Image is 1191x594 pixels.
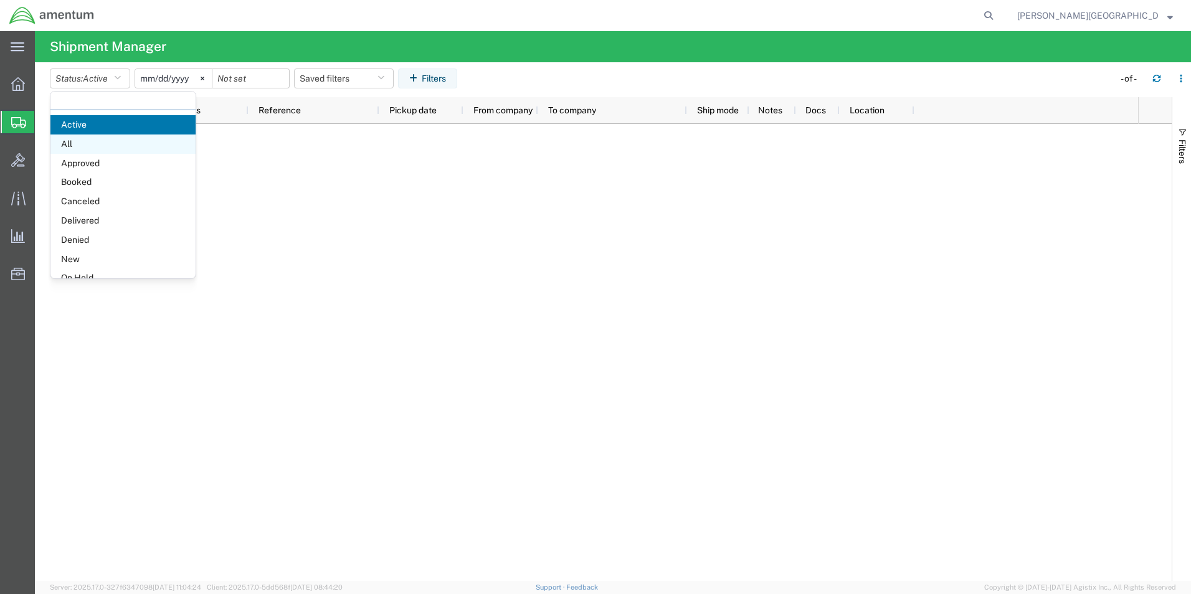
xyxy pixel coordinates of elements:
button: Status:Active [50,68,130,88]
span: Denied [50,230,196,250]
span: Approved [50,154,196,173]
a: Support [536,583,567,591]
span: Active [50,115,196,134]
button: Filters [398,68,457,88]
span: On Hold [50,268,196,288]
span: Location [850,105,885,115]
button: Saved filters [294,68,394,88]
span: From company [473,105,533,115]
span: Reference [259,105,301,115]
span: Ship mode [697,105,739,115]
input: Not set [212,69,289,88]
span: Client: 2025.17.0-5dd568f [207,583,343,591]
span: Notes [758,105,782,115]
div: - of - [1121,72,1142,85]
span: ROMAN TRUJILLO [1017,9,1159,22]
img: logo [9,6,95,25]
span: Server: 2025.17.0-327f6347098 [50,583,201,591]
h4: Shipment Manager [50,31,166,62]
button: [PERSON_NAME][GEOGRAPHIC_DATA] [1017,8,1174,23]
span: Filters [1177,139,1187,164]
span: All [50,134,196,154]
span: Booked [50,172,196,192]
span: Docs [805,105,826,115]
input: Not set [135,69,212,88]
span: Delivered [50,211,196,230]
span: Active [83,73,108,83]
span: [DATE] 11:04:24 [153,583,201,591]
a: Feedback [566,583,598,591]
span: To company [548,105,596,115]
span: Canceled [50,192,196,211]
span: [DATE] 08:44:20 [290,583,343,591]
span: New [50,250,196,269]
span: Copyright © [DATE]-[DATE] Agistix Inc., All Rights Reserved [984,582,1176,593]
span: Pickup date [389,105,437,115]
